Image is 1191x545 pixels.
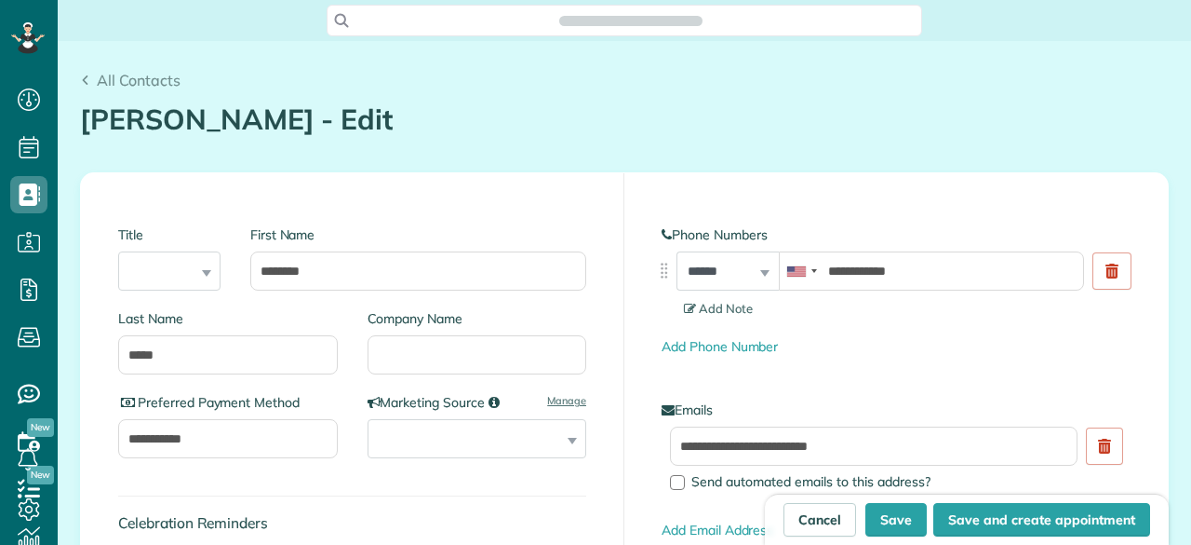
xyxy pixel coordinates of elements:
[691,473,930,490] span: Send automated emails to this address?
[250,225,586,244] label: First Name
[654,261,674,280] img: drag_indicator-119b368615184ecde3eda3c64c821f6cf29d3e2b97b89ee44bc31753036683e5.png
[662,522,773,538] a: Add Email Address
[118,225,221,244] label: Title
[368,309,587,328] label: Company Name
[97,71,181,89] span: All Contacts
[118,515,586,531] h4: Celebration Reminders
[684,301,753,316] span: Add Note
[80,104,1169,135] h1: [PERSON_NAME] - Edit
[933,503,1150,537] button: Save and create appointment
[783,503,856,537] a: Cancel
[27,418,54,437] span: New
[865,503,927,537] button: Save
[80,69,181,91] a: All Contacts
[578,11,683,30] span: Search ZenMaid…
[547,393,586,408] a: Manage
[662,338,778,355] a: Add Phone Number
[780,252,823,290] div: United States: +1
[662,401,1131,419] label: Emails
[118,309,338,328] label: Last Name
[662,225,1131,244] label: Phone Numbers
[118,393,338,412] label: Preferred Payment Method
[368,393,587,412] label: Marketing Source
